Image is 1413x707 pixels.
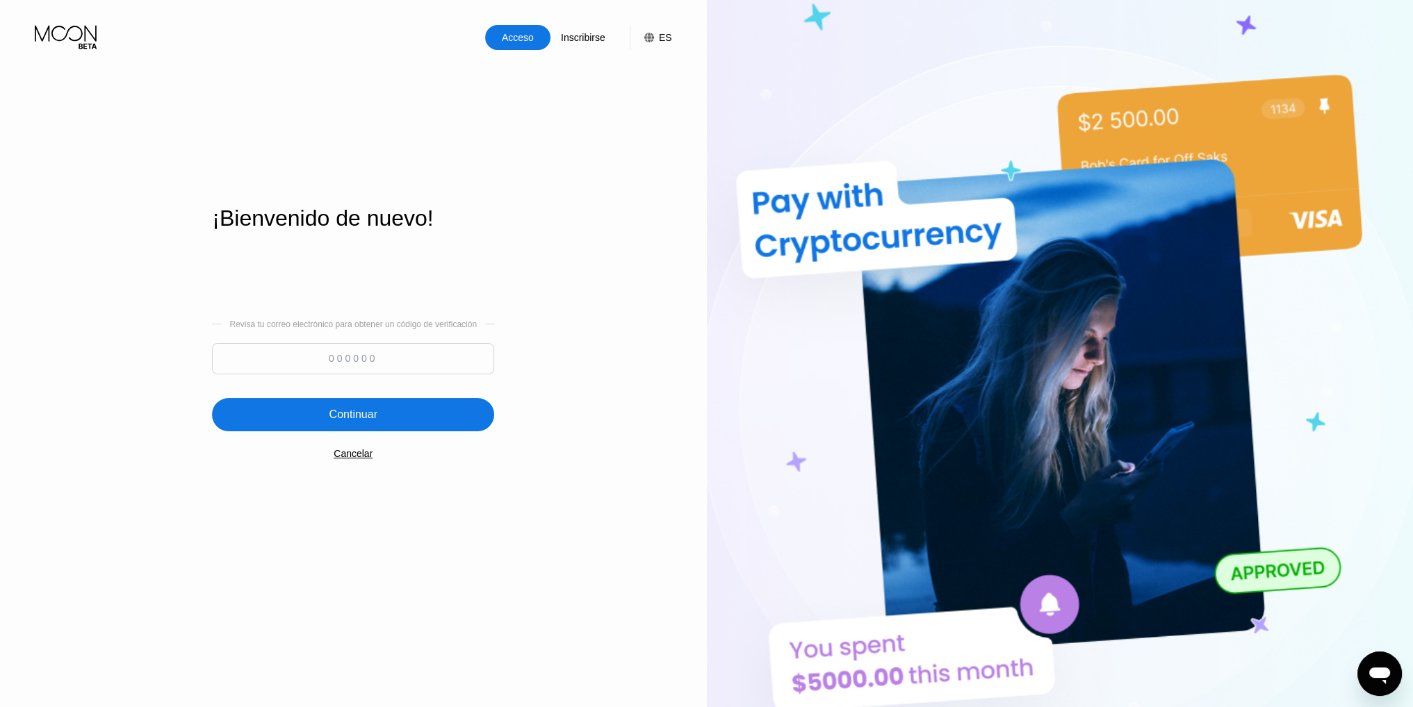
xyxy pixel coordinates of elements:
[229,319,477,329] font: Revisa tu correo electrónico para obtener un código de verificación
[561,32,605,43] font: Inscribirse
[485,25,550,50] div: Acceso
[1357,651,1402,696] iframe: Botón para iniciar la ventana de mensajería
[212,206,433,231] font: ¡Bienvenido de nuevo!
[550,25,616,50] div: Inscribirse
[502,32,534,43] font: Acceso
[334,448,373,459] font: Cancelar
[212,398,494,431] div: Continuar
[659,32,672,43] font: ES
[212,343,494,374] input: 000000
[329,408,377,420] font: Continuar
[630,25,672,50] div: ES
